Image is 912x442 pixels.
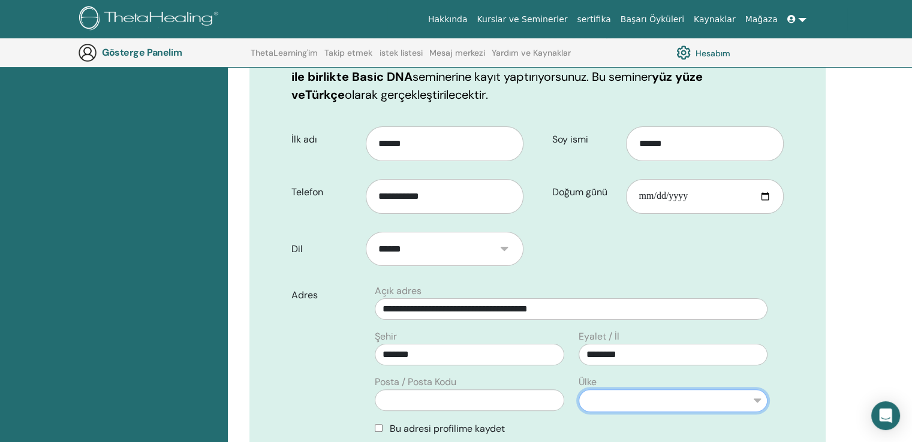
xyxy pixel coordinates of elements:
a: Takip etmek [324,48,372,67]
font: seminerine kayıt yaptırıyorsunuz [413,69,586,84]
font: Mesaj merkezi [429,47,485,58]
a: Mesaj merkezi [429,48,485,67]
img: cog.svg [676,43,691,63]
a: ThetaLearning'im [251,48,318,67]
font: İlk adı [291,133,317,146]
font: Soy ismi [552,133,588,146]
font: Hakkında [428,14,468,24]
img: generic-user-icon.jpg [78,43,97,62]
font: istek listesi [380,47,423,58]
font: Şehir [375,330,397,343]
font: Adres [291,289,318,301]
font: Ülke [579,376,597,388]
img: logo.png [79,6,222,33]
font: Hesabım [696,48,730,59]
a: Başarı Öyküleri [616,8,689,31]
font: Türkçe [305,87,345,102]
font: Doğum günü [552,186,607,198]
font: Telefon [291,186,323,198]
a: Hakkında [423,8,472,31]
font: Dil [291,243,303,255]
font: yüz yüze ve [291,69,703,102]
a: sertifika [572,8,615,31]
font: Bu adresi profilime kaydet [390,422,505,435]
font: Kaynaklar [694,14,736,24]
a: istek listesi [380,48,423,67]
font: Takip etmek [324,47,372,58]
font: [PERSON_NAME] ile birlikte Basic DNA [291,51,770,84]
font: . [486,87,488,102]
a: Hesabım [676,43,730,63]
a: Mağaza [740,8,782,31]
font: Kurslar ve Seminerler [477,14,567,24]
font: Yardım ve Kaynaklar [492,47,571,58]
div: Intercom Messenger'ı açın [871,401,900,430]
font: . Bu seminer [586,69,652,84]
font: Açık adres [375,284,422,297]
font: sertifika [577,14,610,24]
a: Kaynaklar [689,8,741,31]
font: Başarı Öyküleri [621,14,684,24]
font: Gösterge Panelim [102,46,182,59]
font: Eyalet / İl [579,330,619,343]
a: Yardım ve Kaynaklar [492,48,571,67]
a: Kurslar ve Seminerler [472,8,572,31]
font: ThetaLearning'im [251,47,318,58]
font: Mağaza [745,14,777,24]
font: olarak gerçekleştirilecektir [345,87,486,102]
font: Posta / Posta Kodu [375,376,456,388]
